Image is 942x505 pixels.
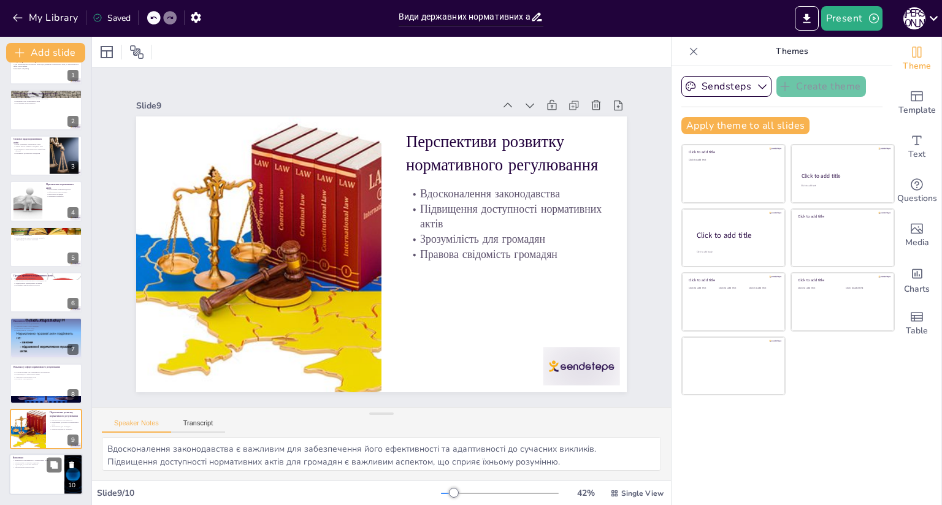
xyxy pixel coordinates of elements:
button: Speaker Notes [102,419,171,433]
span: Table [906,324,928,338]
p: Адаптація до сучасних викликів [13,464,61,466]
p: Важливість дотримання нормативних актів [13,320,78,324]
button: Present [821,6,883,31]
input: Insert title [399,8,530,26]
p: Складний процес прийняття [13,278,78,280]
div: Click to add text [689,287,716,290]
textarea: Вдосконалення законодавства є важливим для забезпечення його ефективності та адаптивності до суча... [102,437,661,471]
div: Р [PERSON_NAME] [903,7,925,29]
div: 1 [67,70,78,81]
p: Сфера застосування [13,229,78,232]
p: Сприяння захисту прав громадян [13,325,78,328]
button: Transcript [171,419,226,433]
p: Правова свідомість громадян [386,259,554,387]
p: Основні види нормативних актів [13,137,46,144]
p: Важливість різноманітності нормативних актів [13,460,61,462]
p: Визначення державних нормативних актів [13,92,78,96]
p: Забезпечення правопорядку [46,191,78,194]
p: Вдосконалення законодавства [423,210,590,338]
button: My Library [9,8,83,28]
div: 9 [10,409,82,449]
p: Сучасні виклики для нормативного регулювання [13,371,78,373]
div: Change the overall theme [892,37,941,81]
div: 2 [67,116,78,127]
p: Виконання органами влади [13,327,78,330]
p: Процес прийняття нормативних актів [13,274,78,278]
div: Add images, graphics, shapes or video [892,213,941,257]
p: Справедливість і порядок [13,330,78,332]
p: Вдосконалення законодавства [50,419,78,422]
p: Глобалізація та технологічні зміни [13,373,78,376]
div: Slide 9 / 10 [97,487,441,499]
div: 1 [10,44,82,85]
button: Р [PERSON_NAME] [903,6,925,31]
div: 7 [67,344,78,355]
div: Layout [97,42,117,62]
div: Add text boxes [892,125,941,169]
div: 8 [10,363,82,404]
p: Зрозумілість для громадян [396,247,563,374]
button: Delete Slide [64,458,79,473]
div: 10 [64,480,79,492]
button: Duplicate Slide [47,458,61,473]
span: Position [129,45,144,59]
p: У цій презентації ми розглянемо різні види державних нормативних актів, їх призначення та сферу з... [13,63,78,67]
div: Add charts and graphs [892,257,941,302]
div: Get real-time input from your audience [892,169,941,213]
p: Державні нормативні акти є основою правової системи [13,95,78,97]
p: Зрозумілість для громадян [50,426,78,428]
div: 7 [10,317,82,358]
p: Широкий спектр застосування [13,232,78,234]
button: Create theme [776,76,866,97]
p: Забезпечення правопорядку [13,466,61,469]
div: Click to add text [846,287,884,290]
p: Висновки [13,456,61,460]
div: Click to add title [689,150,776,154]
p: Перспективи розвитку нормативного регулювання [437,165,623,317]
p: Регулювання суспільних відносин [13,461,61,464]
div: Click to add title [689,278,776,283]
p: Регулювання економіки [13,234,78,237]
p: Generated with [URL] [13,68,78,70]
p: Захист прав громадян [46,193,78,196]
div: Click to add body [697,250,774,253]
div: Click to add title [798,278,886,283]
div: 2 [10,89,82,130]
p: Нормативні акти визначають права і обов'язки [13,97,78,100]
p: Адаптація до сучасних викликів [13,238,78,241]
p: Критична важливість дотримання [13,323,78,325]
p: Уникнення конфліктів [46,196,78,198]
p: Юридична сила нормативних актів [13,99,78,102]
div: Add a table [892,302,941,346]
button: Export to PowerPoint [795,6,819,31]
div: Click to add text [798,287,837,290]
p: Види державних нормативних актів [13,143,46,145]
button: Add slide [6,43,85,63]
div: Add ready made slides [892,81,941,125]
div: Click to add text [719,287,746,290]
p: Регулювання аспектів життя [13,102,78,104]
p: Підвищення доступності нормативних актів [50,421,78,425]
p: Регламенти деталізують процедури [13,152,46,154]
div: Click to add title [798,214,886,219]
p: Постанови та укази виконують специфічні функції [13,148,46,152]
div: 3 [67,161,78,172]
div: 6 [10,272,82,313]
p: Адаптація нормативних актів [13,376,78,378]
div: Saved [93,12,131,24]
p: Гнучкість законодавства [13,378,78,380]
p: Правова свідомість громадян [50,428,78,430]
div: Click to add text [689,159,776,162]
p: Застосування в освіті та охороні здоров'я [13,237,78,239]
p: Призначення нормативних актів [46,183,78,189]
div: 9 [67,435,78,446]
div: 5 [67,252,78,264]
div: 4 [10,181,82,221]
div: 8 [67,389,78,400]
p: Закони мають найвищу юридичну силу [13,145,46,148]
div: 10 [9,454,83,496]
div: Click to add text [749,287,776,290]
div: 5 [10,227,82,267]
div: Click to add text [801,184,883,188]
span: Template [898,104,936,117]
